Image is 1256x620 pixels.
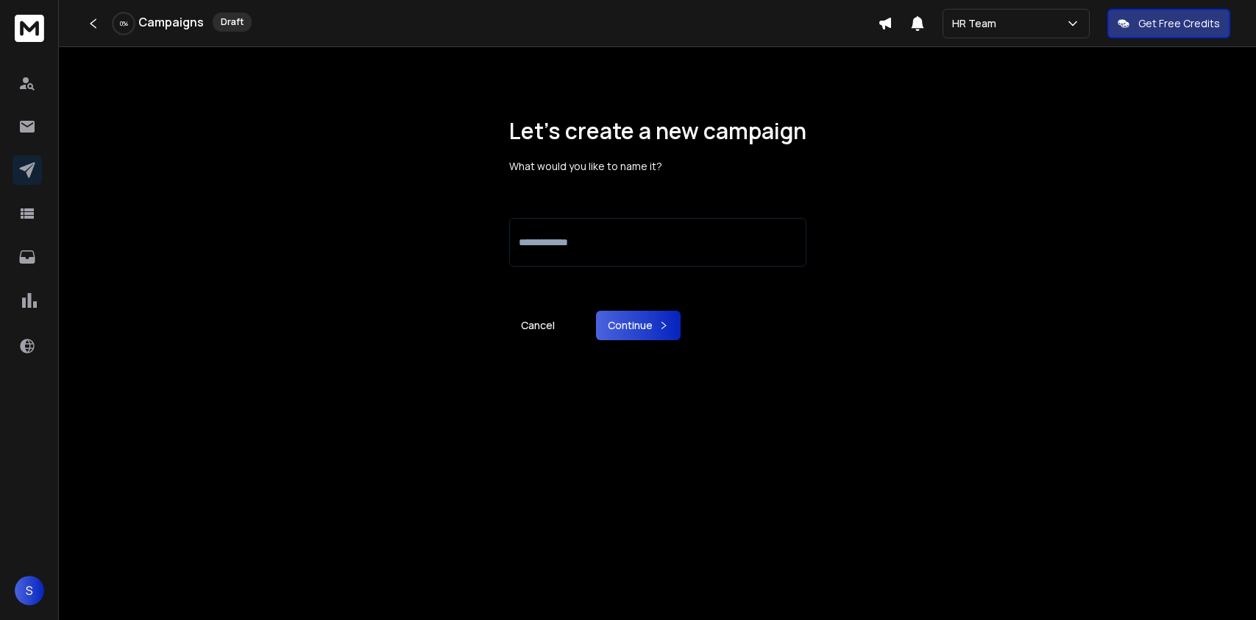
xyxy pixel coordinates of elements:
button: S [15,576,44,605]
p: HR Team [952,16,1002,31]
h1: Let’s create a new campaign [509,118,806,144]
p: What would you like to name it? [509,159,806,174]
button: Get Free Credits [1107,9,1230,38]
p: Get Free Credits [1138,16,1220,31]
p: 0 % [120,19,128,28]
div: Draft [213,13,252,32]
button: Continue [596,311,681,340]
a: Cancel [509,311,567,340]
h1: Campaigns [138,13,204,31]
